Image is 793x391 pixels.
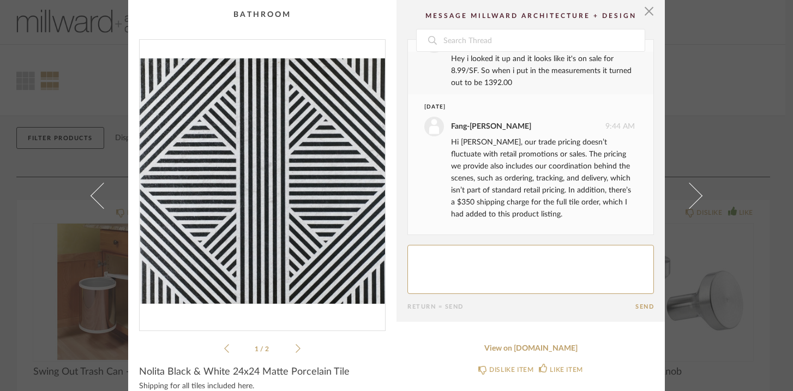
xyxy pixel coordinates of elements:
div: LIKE ITEM [550,364,582,375]
span: Nolita Black & White 24x24 Matte Porcelain Tile [139,366,350,378]
div: 0 [140,40,385,322]
div: Fang-[PERSON_NAME] [451,121,531,133]
img: c65daca3-b1b5-4bee-bb9e-2c2cfc334feb_1000x1000.jpg [140,40,385,322]
div: Hi [PERSON_NAME], our trade pricing doesn’t fluctuate with retail promotions or sales. The pricin... [451,136,635,220]
button: Send [635,303,654,310]
div: 9:44 AM [424,117,635,136]
span: 1 [255,346,260,352]
div: Hey i looked it up and it looks like it's on sale for 8.99/SF. So when i put in the measurements ... [451,53,635,89]
div: DISLIKE ITEM [489,364,533,375]
div: Return = Send [407,303,635,310]
span: / [260,346,265,352]
a: View on [DOMAIN_NAME] [407,344,654,353]
div: Shipping for all tiles included here. [139,382,386,391]
div: [DATE] [424,103,615,111]
input: Search Thread [442,29,645,51]
span: 2 [265,346,271,352]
